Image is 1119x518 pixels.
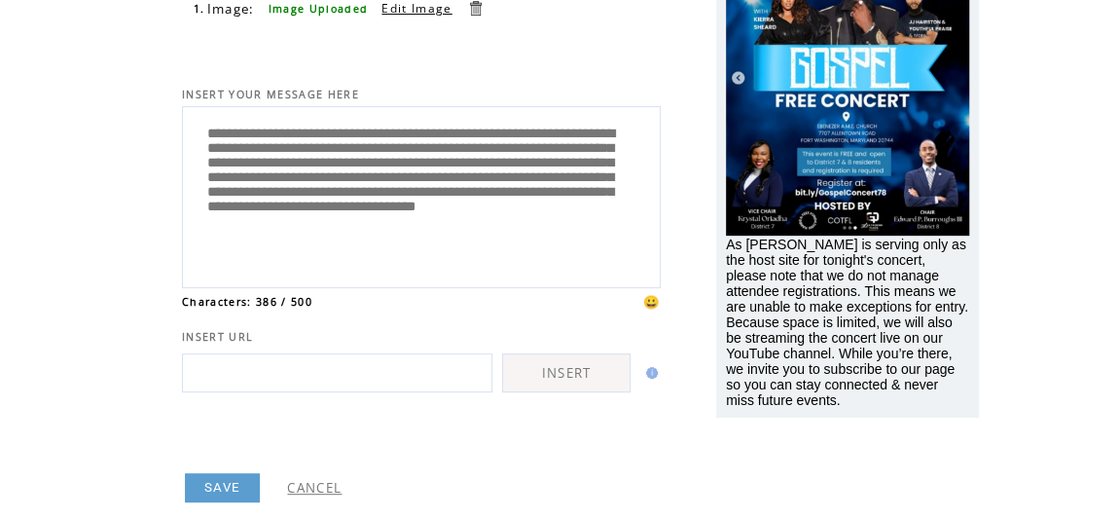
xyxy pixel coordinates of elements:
a: SAVE [185,473,260,502]
span: 1. [194,2,205,16]
span: As [PERSON_NAME] is serving only as the host site for tonight's concert, please note that we do n... [726,237,968,408]
span: Image Uploaded [269,2,369,16]
span: 😀 [643,293,661,311]
span: Characters: 386 / 500 [182,295,312,309]
span: INSERT URL [182,330,253,344]
a: CANCEL [287,479,342,497]
a: INSERT [502,353,631,392]
img: help.gif [640,367,658,379]
span: INSERT YOUR MESSAGE HERE [182,88,359,101]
